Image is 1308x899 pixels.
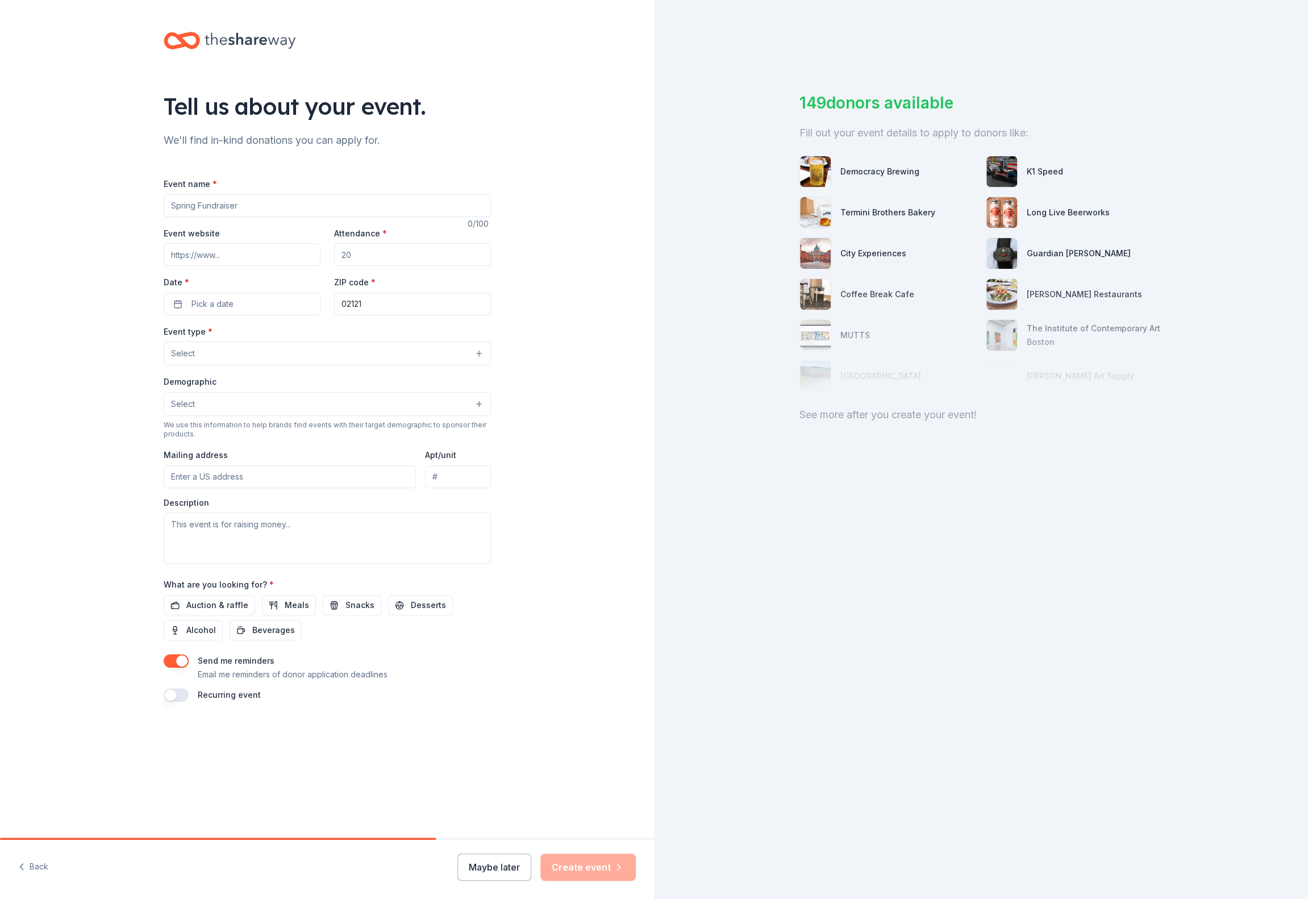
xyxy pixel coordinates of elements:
[191,297,234,311] span: Pick a date
[164,131,491,149] div: We'll find in-kind donations you can apply for.
[164,497,209,509] label: Description
[468,217,491,231] div: 0 /100
[198,668,388,681] p: Email me reminders of donor application deadlines
[198,656,274,665] label: Send me reminders
[252,623,295,637] span: Beverages
[164,277,320,288] label: Date
[262,595,316,615] button: Meals
[18,855,48,879] button: Back
[840,165,919,178] div: Democracy Brewing
[800,197,831,228] img: photo for Termini Brothers Bakery
[388,595,453,615] button: Desserts
[986,238,1017,269] img: photo for Guardian Angel Device
[164,228,220,239] label: Event website
[800,156,831,187] img: photo for Democracy Brewing
[164,194,491,217] input: Spring Fundraiser
[1027,165,1063,178] div: K1 Speed
[164,620,223,640] button: Alcohol
[986,156,1017,187] img: photo for K1 Speed
[411,598,446,612] span: Desserts
[334,243,491,266] input: 20
[799,124,1163,142] div: Fill out your event details to apply to donors like:
[799,406,1163,424] div: See more after you create your event!
[285,598,309,612] span: Meals
[986,197,1017,228] img: photo for Long Live Beerworks
[345,598,374,612] span: Snacks
[164,243,320,266] input: https://www...
[800,238,831,269] img: photo for City Experiences
[164,392,491,416] button: Select
[186,623,216,637] span: Alcohol
[164,449,228,461] label: Mailing address
[164,326,213,338] label: Event type
[171,347,195,360] span: Select
[230,620,302,640] button: Beverages
[164,376,216,388] label: Demographic
[198,690,261,700] label: Recurring event
[164,465,416,488] input: Enter a US address
[799,91,1163,115] div: 149 donors available
[425,465,490,488] input: #
[1027,206,1110,219] div: Long Live Beerworks
[164,90,491,122] div: Tell us about your event.
[164,342,491,365] button: Select
[334,293,491,315] input: 12345 (U.S. only)
[457,854,531,881] button: Maybe later
[840,247,906,260] div: City Experiences
[186,598,248,612] span: Auction & raffle
[1027,247,1131,260] div: Guardian [PERSON_NAME]
[164,595,255,615] button: Auction & raffle
[171,397,195,411] span: Select
[323,595,381,615] button: Snacks
[164,293,320,315] button: Pick a date
[164,579,274,590] label: What are you looking for?
[164,421,491,439] div: We use this information to help brands find events with their target demographic to sponsor their...
[840,206,935,219] div: Termini Brothers Bakery
[164,178,217,190] label: Event name
[425,449,456,461] label: Apt/unit
[334,277,376,288] label: ZIP code
[334,228,387,239] label: Attendance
